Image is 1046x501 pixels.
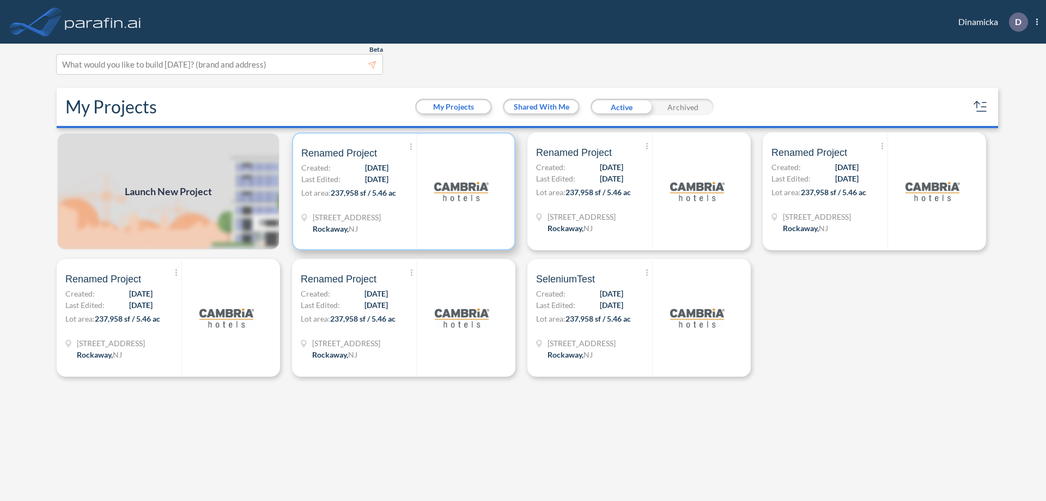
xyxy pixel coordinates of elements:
span: [DATE] [129,288,153,299]
span: 237,958 sf / 5.46 ac [801,188,866,197]
span: 321 Mt Hope Ave [548,211,616,222]
span: [DATE] [600,173,623,184]
span: Last Edited: [301,299,340,311]
img: add [57,132,280,250]
button: sort [972,98,989,116]
span: Last Edited: [65,299,105,311]
span: Last Edited: [536,299,575,311]
h2: My Projects [65,96,157,117]
span: 237,958 sf / 5.46 ac [330,314,396,323]
span: Lot area: [65,314,95,323]
div: Dinamicka [942,13,1038,32]
span: Rockaway , [548,224,583,233]
span: Last Edited: [536,173,575,184]
span: 321 Mt Hope Ave [783,211,851,222]
img: logo [435,291,489,345]
span: Created: [301,162,331,173]
span: [DATE] [364,288,388,299]
span: [DATE] [365,162,388,173]
span: Lot area: [301,314,330,323]
span: SeleniumTest [536,273,595,286]
img: logo [434,164,489,219]
span: Rockaway , [783,224,819,233]
div: Rockaway, NJ [548,349,593,360]
span: Created: [536,288,565,299]
div: Rockaway, NJ [313,223,358,234]
a: Launch New Project [57,132,280,250]
span: NJ [349,224,358,233]
span: 321 Mt Hope Ave [313,212,381,223]
span: Last Edited: [771,173,811,184]
span: Lot area: [536,188,565,197]
span: NJ [348,350,357,359]
div: Active [591,99,652,115]
button: My Projects [417,100,490,113]
span: Rockaway , [313,224,349,233]
span: Rockaway , [312,350,348,359]
span: [DATE] [600,288,623,299]
span: [DATE] [600,299,623,311]
span: Created: [771,161,801,173]
span: Beta [369,45,383,54]
span: 321 Mt Hope Ave [548,337,616,349]
span: [DATE] [835,173,859,184]
span: Renamed Project [65,273,141,286]
div: Rockaway, NJ [312,349,357,360]
span: Created: [301,288,330,299]
span: Renamed Project [301,147,377,160]
img: logo [905,164,960,219]
span: [DATE] [835,161,859,173]
span: Created: [65,288,95,299]
span: [DATE] [129,299,153,311]
span: NJ [819,224,828,233]
img: logo [670,164,725,219]
span: Launch New Project [125,184,212,199]
span: Rockaway , [548,350,583,359]
span: 321 Mt Hope Ave [77,337,145,349]
span: Lot area: [771,188,801,197]
span: Renamed Project [536,146,612,159]
span: Rockaway , [77,350,113,359]
img: logo [63,11,143,33]
div: Rockaway, NJ [783,222,828,234]
p: D [1015,17,1021,27]
span: 321 Mt Hope Ave [312,337,380,349]
span: NJ [113,350,122,359]
span: Last Edited: [301,173,340,185]
span: [DATE] [365,173,388,185]
button: Shared With Me [504,100,578,113]
img: logo [199,291,254,345]
span: 237,958 sf / 5.46 ac [95,314,160,323]
span: Created: [536,161,565,173]
span: [DATE] [600,161,623,173]
img: logo [670,291,725,345]
div: Archived [652,99,714,115]
div: Rockaway, NJ [548,222,593,234]
span: NJ [583,350,593,359]
span: Lot area: [536,314,565,323]
span: 237,958 sf / 5.46 ac [565,314,631,323]
span: 237,958 sf / 5.46 ac [565,188,631,197]
span: Renamed Project [301,273,376,286]
span: NJ [583,224,593,233]
div: Rockaway, NJ [77,349,122,360]
span: Lot area: [301,188,331,197]
span: 237,958 sf / 5.46 ac [331,188,396,197]
span: [DATE] [364,299,388,311]
span: Renamed Project [771,146,847,159]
